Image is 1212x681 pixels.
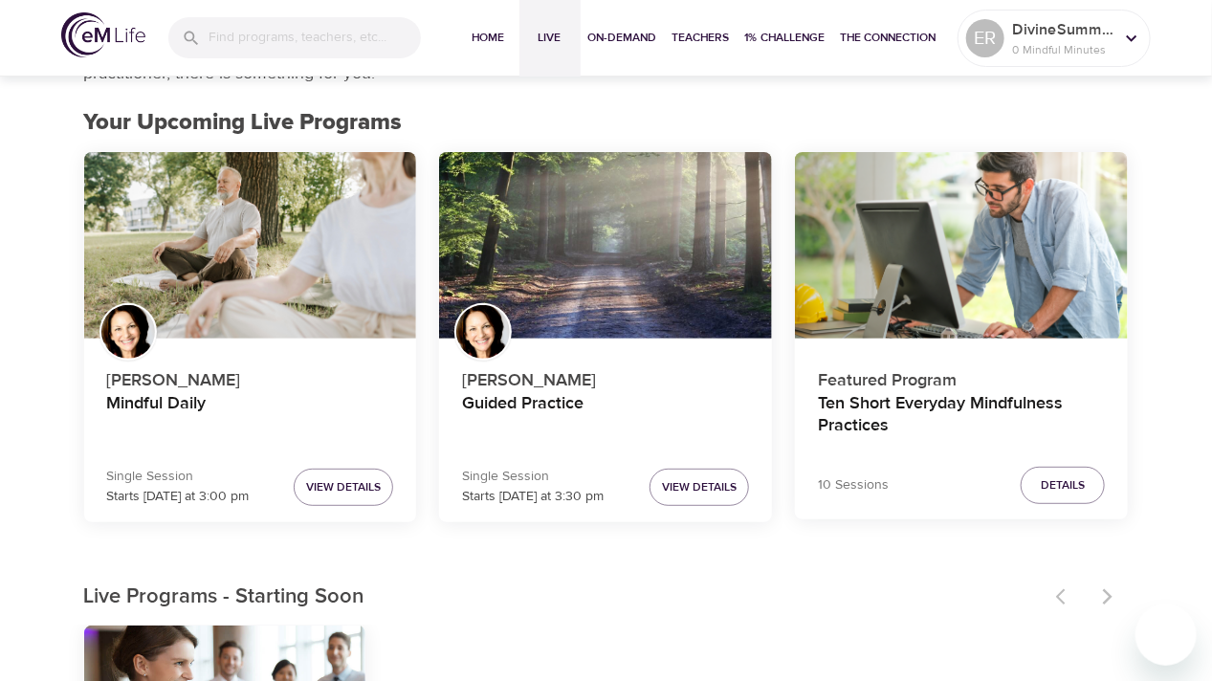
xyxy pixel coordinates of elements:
p: Live Programs - Starting Soon [84,582,1045,613]
span: Teachers [672,28,730,48]
span: On-Demand [588,28,657,48]
p: Featured Program [818,360,1105,393]
p: 0 Mindful Minutes [1012,41,1113,58]
p: Single Session [107,467,250,487]
div: ER [966,19,1004,57]
span: Live [527,28,573,48]
iframe: Button to launch messaging window [1135,604,1197,666]
button: Ten Short Everyday Mindfulness Practices [795,152,1128,340]
span: 1% Challenge [745,28,826,48]
p: [PERSON_NAME] [107,360,394,393]
input: Find programs, teachers, etc... [209,17,421,58]
h2: Your Upcoming Live Programs [84,109,1129,137]
p: 10 Sessions [818,475,889,495]
span: View Details [306,477,381,497]
span: Details [1041,475,1085,495]
button: Guided Practice [439,152,772,340]
p: DivineSummer [1012,18,1113,41]
span: Home [466,28,512,48]
p: Starts [DATE] at 3:00 pm [107,487,250,507]
button: View Details [650,469,749,506]
img: logo [61,12,145,57]
button: Mindful Daily [84,152,417,340]
button: View Details [294,469,393,506]
p: Single Session [462,467,604,487]
span: The Connection [841,28,937,48]
p: [PERSON_NAME] [462,360,749,393]
h4: Ten Short Everyday Mindfulness Practices [818,393,1105,439]
h4: Mindful Daily [107,393,394,439]
button: Details [1021,467,1105,504]
p: Starts [DATE] at 3:30 pm [462,487,604,507]
h4: Guided Practice [462,393,749,439]
span: View Details [662,477,737,497]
